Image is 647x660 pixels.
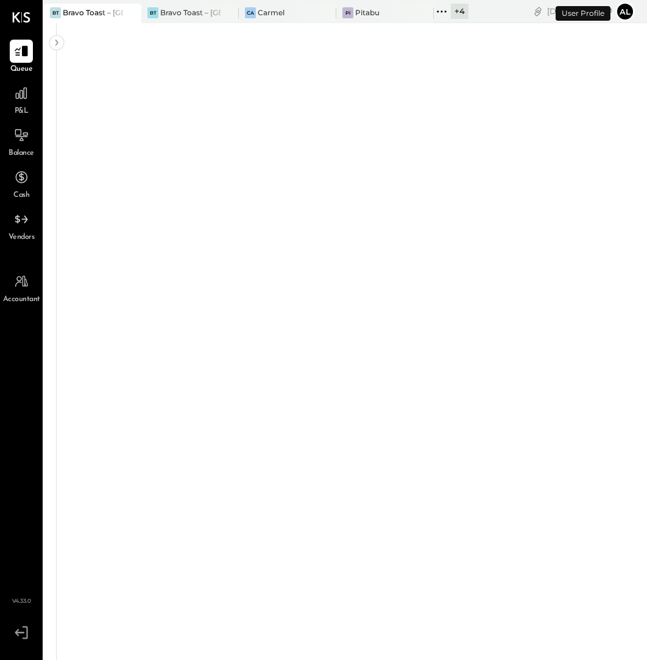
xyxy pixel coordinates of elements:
[10,64,33,75] span: Queue
[615,2,635,21] button: Al
[147,7,158,18] div: BT
[532,5,544,18] div: copy link
[1,166,42,201] a: Cash
[9,232,35,243] span: Vendors
[160,7,221,18] div: Bravo Toast – [GEOGRAPHIC_DATA]
[3,294,40,305] span: Accountant
[451,4,468,19] div: + 4
[258,7,285,18] div: Carmel
[342,7,353,18] div: Pi
[1,124,42,159] a: Balance
[1,270,42,305] a: Accountant
[1,208,42,243] a: Vendors
[9,148,34,159] span: Balance
[50,7,61,18] div: BT
[547,5,612,17] div: [DATE]
[15,106,29,117] span: P&L
[1,40,42,75] a: Queue
[556,6,610,21] div: User Profile
[1,82,42,117] a: P&L
[63,7,123,18] div: Bravo Toast – [GEOGRAPHIC_DATA]
[355,7,380,18] div: Pitabu
[13,190,29,201] span: Cash
[245,7,256,18] div: Ca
